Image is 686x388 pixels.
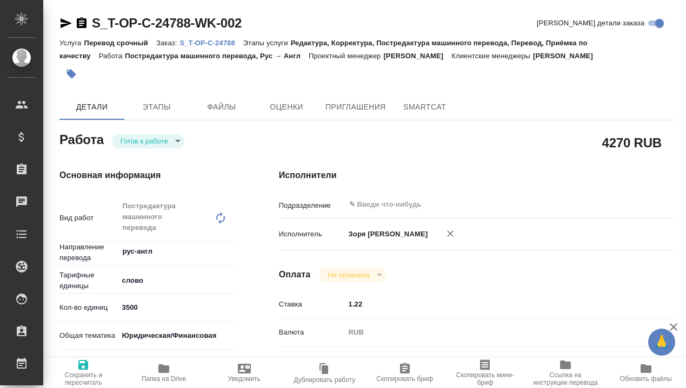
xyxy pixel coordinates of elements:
[196,100,248,114] span: Файлы
[118,355,236,373] div: Юридическая/финансовая + техника
[451,371,519,386] span: Скопировать мини-бриф
[451,52,533,60] p: Клиентские менеджеры
[243,39,291,47] p: Этапы услуги
[279,268,311,281] h4: Оплата
[345,296,641,312] input: ✎ Введи что-нибудь
[348,198,602,211] input: ✎ Введи что-нибудь
[605,358,686,388] button: Обновить файлы
[59,39,588,60] p: Редактура, Корректура, Постредактура машинного перевода, Перевод, Приёмка по качеству
[399,100,451,114] span: SmartCat
[59,62,83,86] button: Добавить тэг
[279,299,345,310] p: Ставка
[635,203,637,206] button: Open
[309,52,383,60] p: Проектный менеджер
[156,39,179,47] p: Заказ:
[59,129,104,148] h2: Работа
[66,100,118,114] span: Детали
[204,358,284,388] button: Уведомить
[324,270,372,280] button: Не оплачена
[345,323,641,342] div: RUB
[50,371,117,386] span: Сохранить и пересчитать
[620,375,672,383] span: Обновить файлы
[648,329,675,356] button: 🙏
[92,16,242,30] a: S_T-OP-C-24788-WK-002
[537,18,644,29] span: [PERSON_NAME] детали заказа
[533,52,601,60] p: [PERSON_NAME]
[59,330,118,341] p: Общая тематика
[142,375,186,383] span: Папка на Drive
[59,169,236,182] h4: Основная информация
[525,358,606,388] button: Ссылка на инструкции перевода
[179,38,243,47] a: S_T-OP-C-24788
[112,134,184,148] div: Готов к работе
[279,327,345,338] p: Валюта
[279,229,345,240] p: Исполнитель
[230,250,232,253] button: Open
[99,52,125,60] p: Работа
[124,358,204,388] button: Папка на Drive
[59,270,118,291] p: Тарифные единицы
[261,100,312,114] span: Оценки
[345,229,428,240] p: Зоря [PERSON_NAME]
[118,326,236,345] div: Юридическая/Финансовая
[117,137,171,146] button: Готов к работе
[279,200,345,211] p: Подразделение
[294,376,355,384] span: Дублировать работу
[383,52,451,60] p: [PERSON_NAME]
[84,39,156,47] p: Перевод срочный
[59,242,118,263] p: Направление перевода
[284,358,365,388] button: Дублировать работу
[438,222,462,246] button: Удалить исполнителя
[43,358,124,388] button: Сохранить и пересчитать
[125,52,309,60] p: Постредактура машинного перевода, Рус → Англ
[179,39,243,47] p: S_T-OP-C-24788
[376,375,433,383] span: Скопировать бриф
[279,169,674,182] h4: Исполнители
[59,213,118,223] p: Вид работ
[532,371,600,386] span: Ссылка на инструкции перевода
[325,100,386,114] span: Приглашения
[118,299,236,315] input: ✎ Введи что-нибудь
[602,133,662,152] h2: 4270 RUB
[652,331,671,353] span: 🙏
[75,17,88,30] button: Скопировать ссылку
[365,358,445,388] button: Скопировать бриф
[59,17,72,30] button: Скопировать ссылку для ЯМессенджера
[59,39,84,47] p: Услуга
[228,375,261,383] span: Уведомить
[131,100,183,114] span: Этапы
[59,302,118,313] p: Кол-во единиц
[445,358,525,388] button: Скопировать мини-бриф
[118,271,236,290] div: слово
[319,268,385,282] div: Готов к работе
